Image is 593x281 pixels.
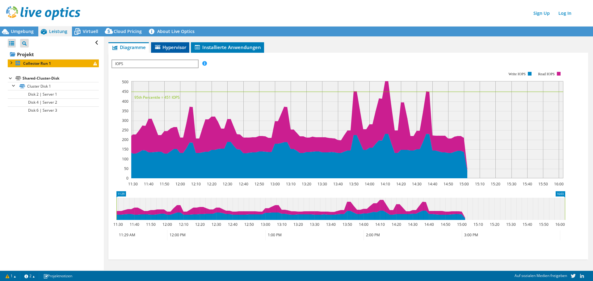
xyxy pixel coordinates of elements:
[381,181,390,187] text: 14:10
[530,9,553,18] a: Sign Up
[428,181,437,187] text: 14:40
[507,181,516,187] text: 15:30
[175,181,185,187] text: 12:00
[122,79,128,85] text: 500
[128,181,138,187] text: 11:30
[122,156,128,162] text: 100
[424,222,434,227] text: 14:40
[239,181,248,187] text: 12:40
[412,181,422,187] text: 14:30
[365,181,374,187] text: 14:00
[8,59,99,67] a: Collector Run 1
[112,60,198,68] span: IOPS
[8,82,99,90] a: Cluster Disk 1
[114,28,142,34] span: Cloud Pricing
[555,222,565,227] text: 16:00
[146,27,199,36] a: About Live Optics
[144,181,154,187] text: 11:40
[122,147,128,152] text: 150
[8,106,99,114] a: Disk 6 | Server 3
[318,181,327,187] text: 13:30
[333,181,343,187] text: 13:40
[23,75,99,82] div: Shared-Cluster-Disk
[122,137,128,142] text: 200
[8,49,99,59] a: Projekt
[122,89,128,94] text: 450
[111,44,146,50] span: Diagramme
[538,72,555,76] text: Read IOPS
[6,6,80,20] img: live_optics_svg.svg
[130,222,139,227] text: 11:40
[20,272,39,280] a: 2
[343,222,352,227] text: 13:50
[122,118,128,123] text: 300
[154,44,186,50] span: Hypervisor
[261,222,270,227] text: 13:00
[396,181,406,187] text: 14:20
[444,181,453,187] text: 14:50
[349,181,359,187] text: 13:50
[277,222,287,227] text: 13:10
[191,181,201,187] text: 12:10
[11,28,34,34] span: Umgebung
[408,222,418,227] text: 14:30
[475,181,485,187] text: 15:10
[310,222,319,227] text: 13:30
[359,222,368,227] text: 14:00
[126,176,128,181] text: 0
[122,108,128,114] text: 350
[212,222,221,227] text: 12:30
[23,61,51,66] b: Collector Run 1
[113,222,123,227] text: 11:30
[326,222,336,227] text: 13:40
[523,222,532,227] text: 15:40
[179,222,188,227] text: 12:10
[83,28,98,34] span: Virtuell
[1,272,20,280] a: 1
[286,181,296,187] text: 13:10
[49,28,67,34] span: Leistung
[207,181,217,187] text: 12:20
[195,222,205,227] text: 12:20
[244,222,254,227] text: 12:50
[162,222,172,227] text: 12:00
[302,181,311,187] text: 13:20
[459,181,469,187] text: 15:00
[122,99,128,104] text: 400
[538,181,548,187] text: 15:50
[457,222,467,227] text: 15:00
[194,44,261,50] span: Installierte Anwendungen
[160,181,169,187] text: 11:50
[124,166,128,171] text: 50
[39,272,77,280] a: Projektnotizen
[473,222,483,227] text: 15:10
[539,222,549,227] text: 15:50
[392,222,401,227] text: 14:20
[254,181,264,187] text: 12:50
[228,222,238,227] text: 12:40
[375,222,385,227] text: 14:10
[554,181,564,187] text: 16:00
[523,181,532,187] text: 15:40
[293,222,303,227] text: 13:20
[146,222,156,227] text: 11:50
[8,90,99,98] a: Disk 2 | Server 1
[508,72,526,76] text: Write IOPS
[515,273,567,278] span: Auf sozialen Medien freigeben
[441,222,450,227] text: 14:50
[506,222,516,227] text: 15:30
[122,127,128,133] text: 250
[490,222,499,227] text: 15:20
[555,9,574,18] a: Log In
[8,98,99,106] a: Disk 4 | Server 2
[491,181,500,187] text: 15:20
[270,181,280,187] text: 13:00
[223,181,232,187] text: 12:30
[134,95,180,100] text: 95th Percentile = 451 IOPS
